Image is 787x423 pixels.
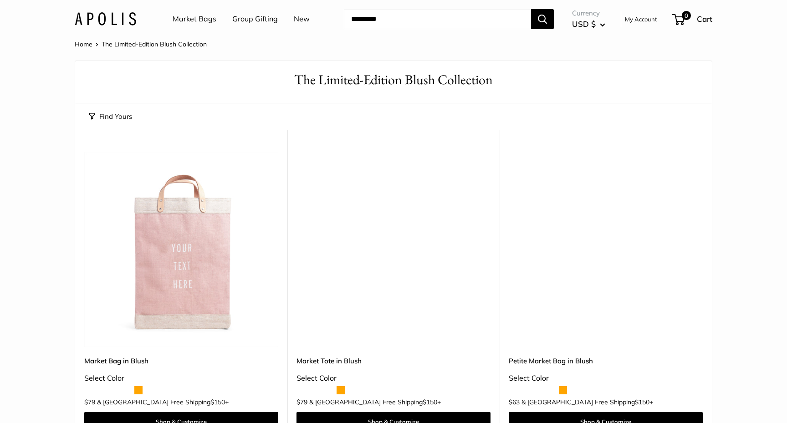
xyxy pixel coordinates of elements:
[572,17,605,31] button: USD $
[210,398,225,406] span: $150
[423,398,437,406] span: $150
[102,40,207,48] span: The Limited-Edition Blush Collection
[625,14,657,25] a: My Account
[84,356,278,366] a: Market Bag in Blush
[509,372,703,385] div: Select Color
[509,398,520,406] span: $63
[682,11,691,20] span: 0
[635,398,649,406] span: $150
[75,40,92,48] a: Home
[84,153,278,347] img: description_Our first Blush Market Bag
[344,9,531,29] input: Search...
[89,70,698,90] h1: The Limited-Edition Blush Collection
[296,153,491,347] a: Market Tote in BlushMarket Tote in Blush
[531,9,554,29] button: Search
[296,356,491,366] a: Market Tote in Blush
[509,356,703,366] a: Petite Market Bag in Blush
[75,12,136,25] img: Apolis
[294,12,310,26] a: New
[173,12,216,26] a: Market Bags
[673,12,712,26] a: 0 Cart
[84,372,278,385] div: Select Color
[84,153,278,347] a: description_Our first Blush Market BagMarket Bag in Blush
[572,7,605,20] span: Currency
[697,14,712,24] span: Cart
[232,12,278,26] a: Group Gifting
[521,399,653,405] span: & [GEOGRAPHIC_DATA] Free Shipping +
[309,399,441,405] span: & [GEOGRAPHIC_DATA] Free Shipping +
[296,372,491,385] div: Select Color
[296,398,307,406] span: $79
[75,38,207,50] nav: Breadcrumb
[572,19,596,29] span: USD $
[97,399,229,405] span: & [GEOGRAPHIC_DATA] Free Shipping +
[509,153,703,347] a: description_Our first ever Blush CollectionPetite Market Bag in Blush
[89,110,132,123] button: Find Yours
[84,398,95,406] span: $79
